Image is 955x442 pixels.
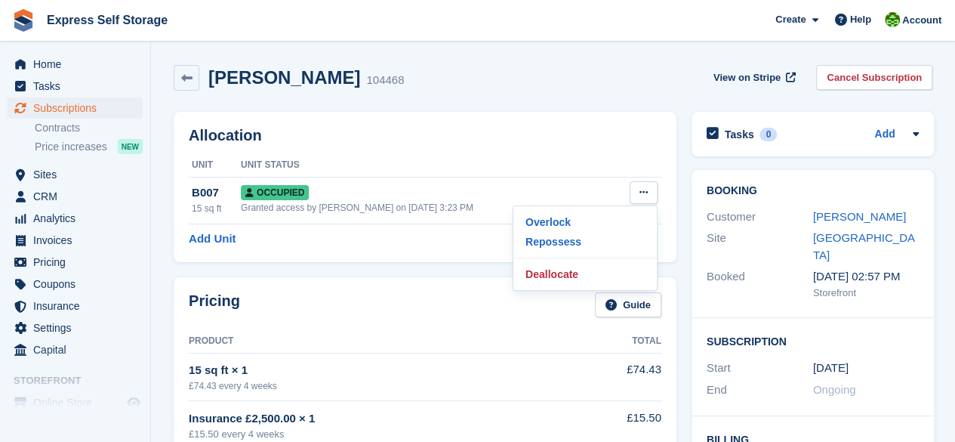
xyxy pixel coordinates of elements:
[707,333,920,348] h2: Subscription
[813,360,849,377] time: 2025-08-30 00:00:00 UTC
[208,67,360,88] h2: [PERSON_NAME]
[33,54,124,75] span: Home
[35,138,143,155] a: Price increases NEW
[125,394,143,412] a: Preview store
[707,65,799,90] a: View on Stripe
[189,329,598,354] th: Product
[189,153,241,178] th: Unit
[8,76,143,97] a: menu
[874,126,895,144] a: Add
[707,209,813,226] div: Customer
[8,164,143,185] a: menu
[35,121,143,135] a: Contracts
[14,373,150,388] span: Storefront
[8,230,143,251] a: menu
[33,317,124,338] span: Settings
[189,230,236,248] a: Add Unit
[33,339,124,360] span: Capital
[33,186,124,207] span: CRM
[192,184,241,202] div: B007
[813,286,920,301] div: Storefront
[33,97,124,119] span: Subscriptions
[33,208,124,229] span: Analytics
[707,382,813,399] div: End
[33,274,124,295] span: Coupons
[813,383,856,396] span: Ongoing
[241,201,611,215] div: Granted access by [PERSON_NAME] on [DATE] 3:23 PM
[189,362,598,379] div: 15 sq ft × 1
[189,379,598,393] div: £74.43 every 4 weeks
[33,230,124,251] span: Invoices
[816,65,932,90] a: Cancel Subscription
[8,54,143,75] a: menu
[189,410,598,428] div: Insurance £2,500.00 × 1
[813,268,920,286] div: [DATE] 02:57 PM
[8,295,143,317] a: menu
[35,140,107,154] span: Price increases
[33,164,124,185] span: Sites
[33,295,124,317] span: Insurance
[8,392,143,413] a: menu
[189,127,661,144] h2: Allocation
[192,202,241,215] div: 15 sq ft
[8,317,143,338] a: menu
[707,268,813,300] div: Booked
[759,128,777,141] div: 0
[8,252,143,273] a: menu
[707,185,920,197] h2: Booking
[707,230,813,264] div: Site
[8,274,143,295] a: menu
[189,427,598,442] div: £15.50 every 4 weeks
[12,9,35,32] img: stora-icon-8386f47178a22dfd0bd8f6a31ec36ba5ce8667c1dd55bd0f319d3a0aa187defe.svg
[519,212,651,232] a: Overlock
[707,360,813,377] div: Start
[885,12,900,27] img: Sonia Shah
[189,292,240,317] h2: Pricing
[33,392,124,413] span: Online Store
[519,232,651,252] a: Repossess
[598,329,661,354] th: Total
[366,72,404,89] div: 104468
[902,13,941,28] span: Account
[118,139,143,154] div: NEW
[8,339,143,360] a: menu
[8,97,143,119] a: menu
[850,12,871,27] span: Help
[241,153,611,178] th: Unit Status
[33,76,124,97] span: Tasks
[713,70,781,85] span: View on Stripe
[8,186,143,207] a: menu
[813,210,906,223] a: [PERSON_NAME]
[595,292,661,317] a: Guide
[725,128,754,141] h2: Tasks
[8,208,143,229] a: menu
[41,8,174,32] a: Express Self Storage
[813,231,915,261] a: [GEOGRAPHIC_DATA]
[519,264,651,284] a: Deallocate
[33,252,124,273] span: Pricing
[775,12,806,27] span: Create
[241,185,309,200] span: Occupied
[598,353,661,400] td: £74.43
